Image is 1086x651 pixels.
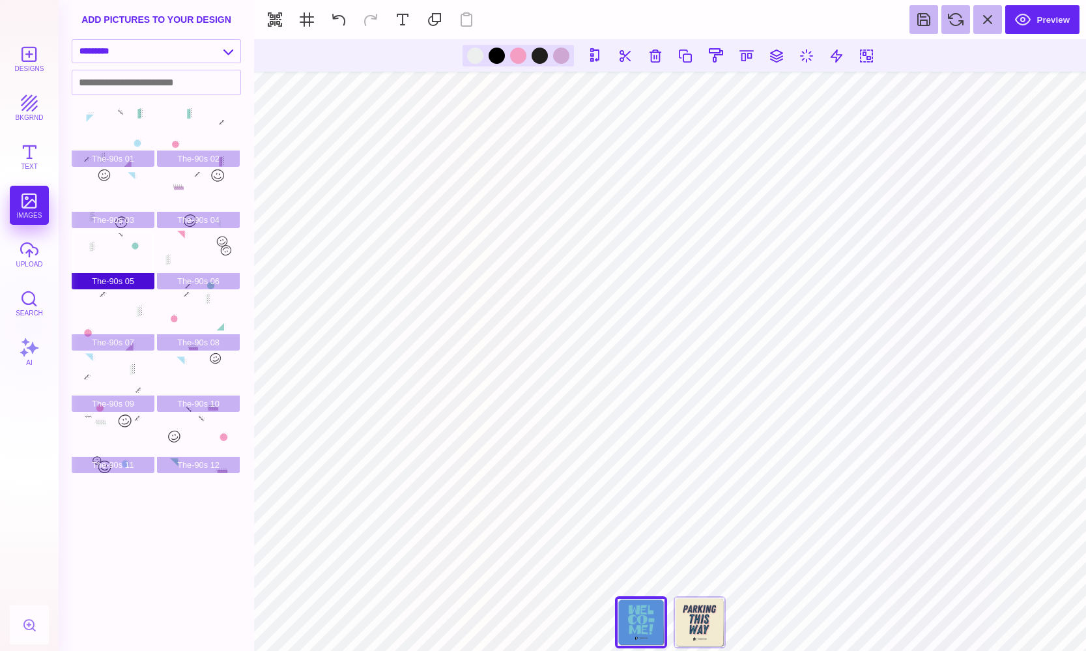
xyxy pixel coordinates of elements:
button: upload [10,235,49,274]
span: The-90s 06 [157,273,240,289]
button: Text [10,137,49,176]
span: The-90s 12 [157,457,240,473]
span: The-90s 07 [72,334,154,351]
button: Preview [1005,5,1079,34]
span: The-90s 04 [157,212,240,228]
button: Designs [10,39,49,78]
button: Search [10,283,49,323]
span: The-90s 03 [72,212,154,228]
span: The-90s 09 [72,396,154,412]
span: The-90s 01 [72,151,154,167]
button: bkgrnd [10,88,49,127]
span: The-90s 10 [157,396,240,412]
span: The-90s 11 [72,457,154,473]
span: The-90s 05 [72,273,154,289]
button: AI [10,332,49,371]
span: The-90s 08 [157,334,240,351]
span: The-90s 02 [157,151,240,167]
